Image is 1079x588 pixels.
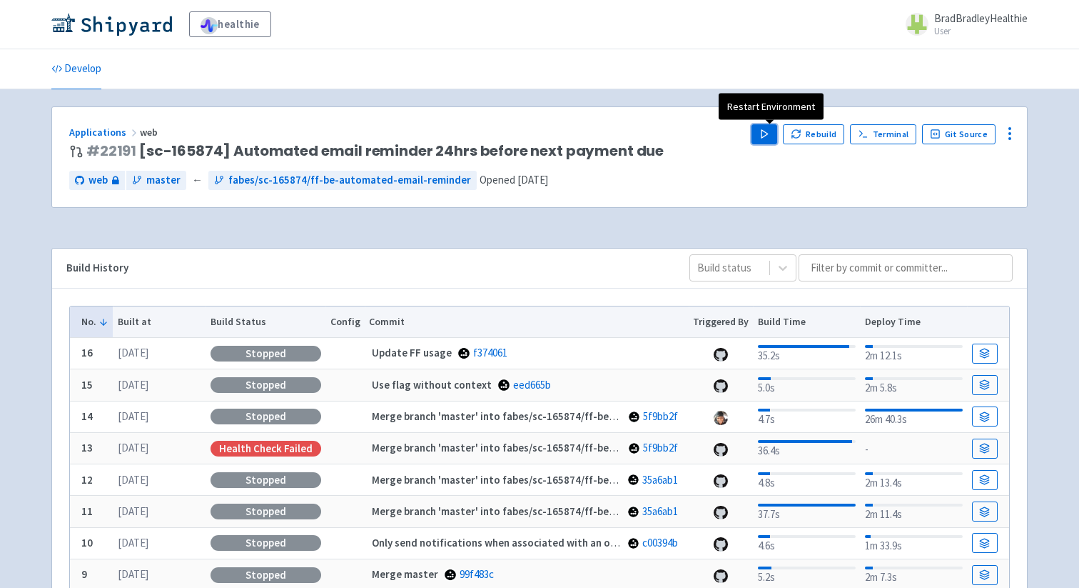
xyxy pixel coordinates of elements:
[865,469,963,492] div: 2m 13.4s
[758,342,856,364] div: 35.2s
[934,26,1028,36] small: User
[643,409,678,423] a: 5f9bb2f
[211,472,321,488] div: Stopped
[211,567,321,583] div: Stopped
[783,124,844,144] button: Rebuild
[758,406,856,428] div: 4.7s
[860,307,967,338] th: Deploy Time
[51,49,101,89] a: Develop
[972,565,998,585] a: Build Details
[140,126,160,139] span: web
[66,260,667,276] div: Build History
[126,171,186,190] a: master
[81,504,93,518] b: 11
[865,406,963,428] div: 26m 40.3s
[372,378,492,392] strong: Use flag without context
[642,504,678,518] a: 35a6ab1
[211,409,321,424] div: Stopped
[211,535,321,551] div: Stopped
[372,441,745,454] strong: Merge branch 'master' into fabes/sc-165874/ff-be-automated-email-reminder
[372,536,644,549] strong: Only send notifications when associated with an offering
[865,439,963,458] div: -
[192,172,203,189] span: ←
[86,143,664,159] span: [sc-165874] Automated email reminder 24hrs before next payment due
[972,533,998,553] a: Build Details
[972,344,998,364] a: Build Details
[81,346,93,359] b: 16
[88,172,108,189] span: web
[208,171,477,190] a: fabes/sc-165874/ff-be-automated-email-reminder
[81,409,93,423] b: 14
[922,124,996,144] a: Git Source
[865,501,963,523] div: 2m 11.4s
[642,536,678,549] a: c00394b
[897,13,1028,36] a: BradBradleyHealthie User
[365,307,689,338] th: Commit
[517,173,548,186] time: [DATE]
[118,409,148,423] time: [DATE]
[189,11,271,37] a: healthie
[753,307,860,338] th: Build Time
[211,346,321,362] div: Stopped
[643,441,678,454] a: 5f9bb2f
[118,473,148,487] time: [DATE]
[758,374,856,397] div: 5.0s
[758,564,856,586] div: 5.2s
[81,378,93,392] b: 15
[460,567,494,581] a: 99f483c
[972,439,998,459] a: Build Details
[972,375,998,395] a: Build Details
[86,141,136,161] a: #22191
[372,409,745,423] strong: Merge branch 'master' into fabes/sc-165874/ff-be-automated-email-reminder
[758,437,856,459] div: 36.4s
[51,13,172,36] img: Shipyard logo
[211,441,321,457] div: Health check failed
[480,173,548,186] span: Opened
[865,374,963,397] div: 2m 5.8s
[118,536,148,549] time: [DATE]
[113,307,206,338] th: Built at
[69,126,140,139] a: Applications
[850,124,916,144] a: Terminal
[211,504,321,519] div: Stopped
[865,532,963,554] div: 1m 33.9s
[372,346,452,359] strong: Update FF usage
[81,567,87,581] b: 9
[689,307,754,338] th: Triggered By
[972,407,998,427] a: Build Details
[758,501,856,523] div: 37.7s
[642,473,678,487] a: 35a6ab1
[69,171,125,190] a: web
[118,378,148,392] time: [DATE]
[372,473,745,487] strong: Merge branch 'master' into fabes/sc-165874/ff-be-automated-email-reminder
[118,346,148,359] time: [DATE]
[799,254,1013,281] input: Filter by commit or committer...
[513,378,551,392] a: eed665b
[81,536,93,549] b: 10
[211,377,321,393] div: Stopped
[118,504,148,518] time: [DATE]
[118,441,148,454] time: [DATE]
[473,346,507,359] a: f374061
[758,469,856,492] div: 4.8s
[934,11,1028,25] span: BradBradleyHealthie
[972,470,998,490] a: Build Details
[81,441,93,454] b: 13
[372,504,745,518] strong: Merge branch 'master' into fabes/sc-165874/ff-be-automated-email-reminder
[865,564,963,586] div: 2m 7.3s
[118,567,148,581] time: [DATE]
[228,172,471,189] span: fabes/sc-165874/ff-be-automated-email-reminder
[146,172,181,189] span: master
[325,307,365,338] th: Config
[758,532,856,554] div: 4.6s
[81,473,93,487] b: 12
[372,567,438,581] strong: Merge master
[972,502,998,522] a: Build Details
[81,314,108,329] button: No.
[751,124,777,144] button: Play
[865,342,963,364] div: 2m 12.1s
[206,307,325,338] th: Build Status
